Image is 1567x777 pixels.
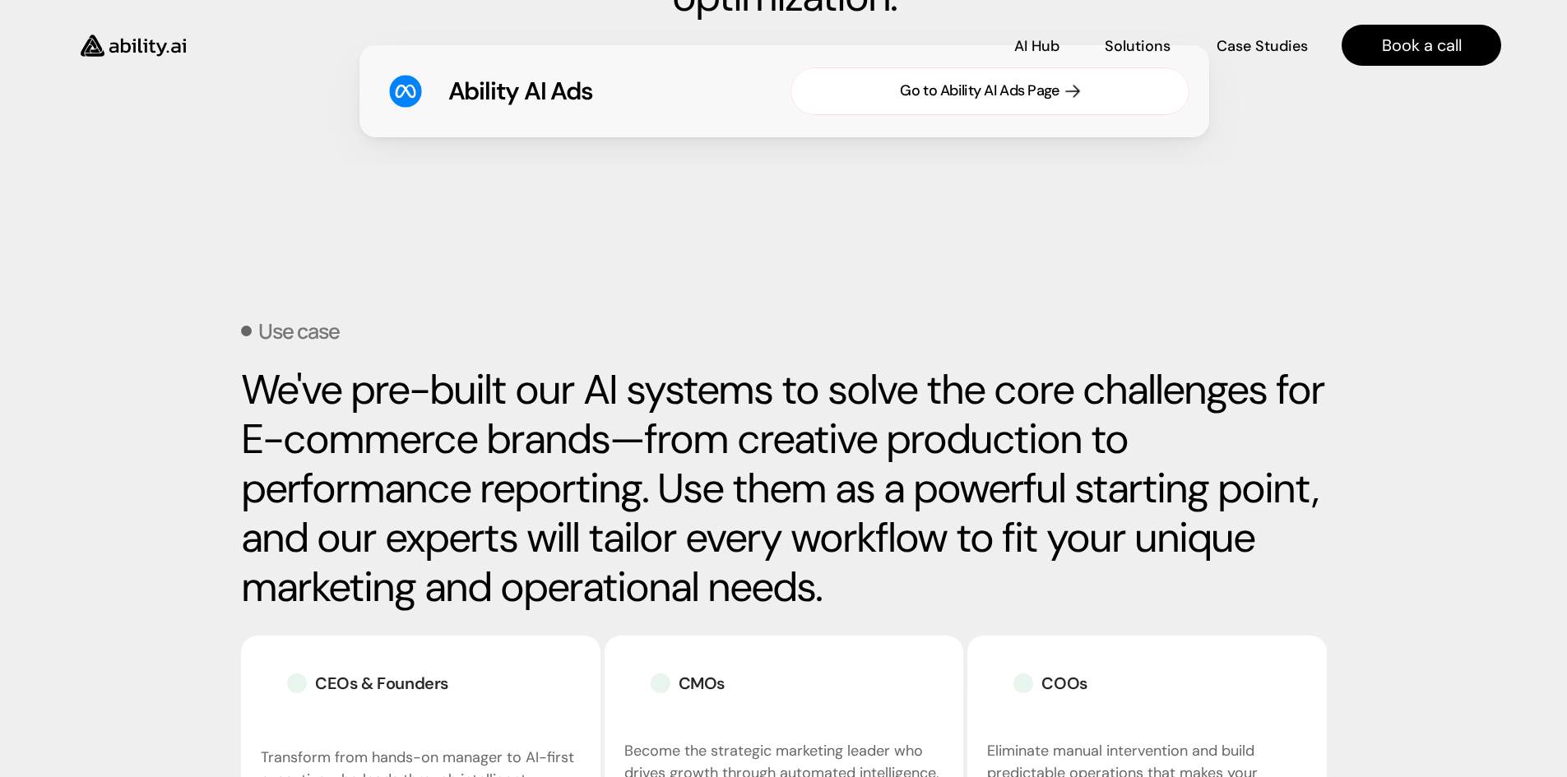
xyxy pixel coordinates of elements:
h3: COOs [1041,672,1087,695]
h3: CMOs [678,672,724,695]
p: Solutions [1105,36,1171,57]
p: Book a call [1382,34,1462,57]
a: Case Studies [1216,31,1309,60]
p: AI Hub [1014,36,1059,57]
h3: CEOs & Founders [315,672,448,695]
div: Go to Ability AI Ads Page [900,81,1059,101]
a: Book a call [1342,25,1501,66]
a: Go to Ability AI Ads Page [790,67,1189,114]
h2: We've pre-built our AI systems to solve the core challenges for E-commerce brands—from creative p... [241,365,1327,612]
a: AI Hub [1014,31,1059,60]
a: Solutions [1105,31,1171,60]
h3: Ability AI Ads [447,74,636,109]
p: Case Studies [1217,36,1308,57]
nav: Main navigation [209,25,1501,66]
p: Use case [258,321,340,341]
